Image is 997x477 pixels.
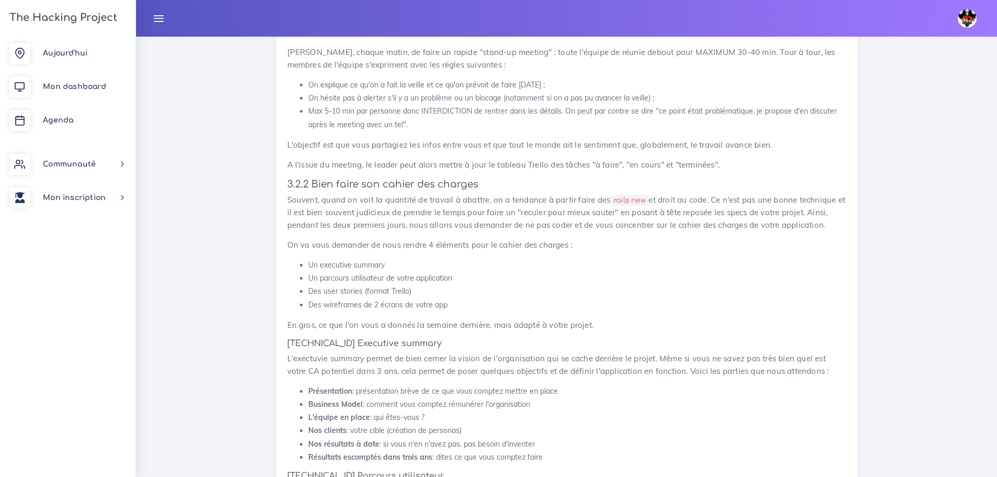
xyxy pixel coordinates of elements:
[958,9,977,28] img: avatar
[43,83,106,91] span: Mon dashboard
[308,385,846,398] li: : présentation brève de ce que vous comptez mettre en place
[43,160,96,168] span: Communauté
[308,92,846,105] li: On hésite pas à alerter s'il y a un problème ou un blocage (notamment si on a pas pu avancer la v...
[308,259,846,272] li: Un executive summary
[287,159,846,171] p: A l'issue du meeting, le leader peut alors mettre à jour le tableau Trello des tâches "à faire", ...
[308,285,846,298] li: Des user stories (format Trello)
[308,272,846,285] li: Un parcours utilisateur de votre application
[308,398,846,411] li: : comment vous comptez rémunérer l'organisation
[287,46,846,71] p: [PERSON_NAME], chaque matin, de faire un rapide "stand-up meeting" : toute l'équipe de réunie deb...
[287,179,846,190] h4: 3.2.2 Bien faire son cahier des charges
[287,239,846,251] p: On va vous demander de nous rendre 4 éléments pour le cahier des charges :
[308,411,846,424] li: : qui êtes-vous ?
[308,105,846,131] li: Max 5-10 min par personne donc INTERDICTION de rentrer dans les détails. On peut par contre se di...
[43,194,106,202] span: Mon inscription
[287,319,846,331] p: En gros, ce que l'on vous a donnés la semaine dernière, mais adapté à votre projet.
[308,424,846,437] li: : votre cible (création de personas)
[6,12,117,24] h3: The Hacking Project
[308,438,846,451] li: : si vous n'en n'avez pas, pas besoin d'inventer
[308,400,363,409] strong: Business Model
[308,452,432,462] strong: Résultats escomptés dans trois ans
[43,49,87,57] span: Aujourd'hui
[43,116,73,124] span: Agenda
[308,451,846,464] li: : dites ce que vous comptez faire
[610,195,648,206] code: rails new
[287,352,846,378] p: L'exectuvie summary permet de bien cerner la vision de l'organisation qui se cache derrière le pr...
[308,298,846,312] li: Des wireframes de 2 écrans de votre app
[308,79,846,92] li: On explique ce qu'on a fait la veille et ce qu'on prévoit de faire [DATE] ;
[287,139,846,151] p: L'objectif est que vous partagiez les infos entre vous et que tout le monde ait le sentiment que,...
[287,194,846,231] p: Souvent, quand on voit la quantité de travail à abattre, on a tendance à partir faire des et droi...
[308,386,352,396] strong: Présentation
[308,413,370,422] strong: L'équipe en place
[287,339,846,349] h5: [TECHNICAL_ID] Executive summary
[308,426,346,435] strong: Nos clients
[308,439,379,449] strong: Nos résultats à date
